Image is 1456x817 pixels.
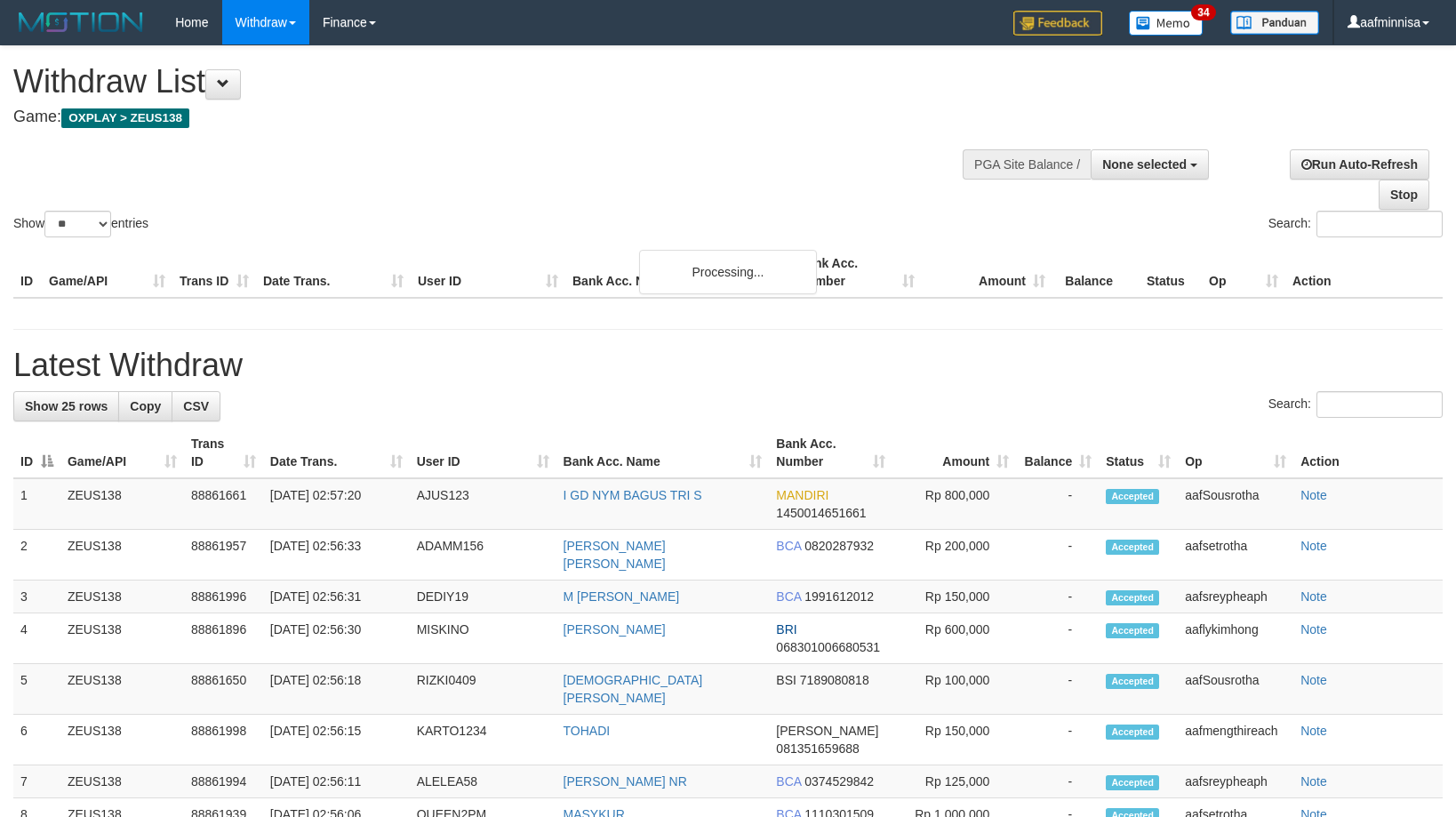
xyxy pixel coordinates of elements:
[263,530,410,581] td: [DATE] 02:56:33
[410,478,556,530] td: AJUS123
[776,640,880,654] span: Copy 068301006680531 to clipboard
[892,765,1016,798] td: Rp 125,000
[60,765,184,798] td: ZEUS138
[61,108,189,128] span: OXPLAY > ZEUS138
[60,581,184,613] td: ZEUS138
[13,765,60,798] td: 7
[565,247,791,298] th: Bank Acc. Name
[1268,211,1443,237] label: Search:
[60,664,184,715] td: ZEUS138
[556,428,770,478] th: Bank Acc. Name: activate to sort column ascending
[263,428,410,478] th: Date Trans.: activate to sort column ascending
[1178,715,1293,765] td: aafmengthireach
[172,391,220,421] a: CSV
[263,765,410,798] td: [DATE] 02:56:11
[776,589,801,604] span: BCA
[776,741,859,756] span: Copy 081351659688 to clipboard
[60,530,184,581] td: ZEUS138
[411,247,565,298] th: User ID
[564,724,611,738] a: TOHADI
[410,428,556,478] th: User ID: activate to sort column ascending
[564,774,687,789] a: [PERSON_NAME] NR
[130,399,161,413] span: Copy
[1191,4,1215,20] span: 34
[1230,11,1319,35] img: panduan.png
[1013,11,1102,36] img: Feedback.jpg
[60,715,184,765] td: ZEUS138
[963,149,1091,180] div: PGA Site Balance /
[1106,590,1159,605] span: Accepted
[1140,247,1202,298] th: Status
[1178,530,1293,581] td: aafsetrotha
[263,613,410,664] td: [DATE] 02:56:30
[1202,247,1285,298] th: Op
[1106,674,1159,689] span: Accepted
[1285,247,1443,298] th: Action
[1300,589,1327,604] a: Note
[776,506,866,520] span: Copy 1450014651661 to clipboard
[1106,540,1159,555] span: Accepted
[13,715,60,765] td: 6
[60,478,184,530] td: ZEUS138
[1016,765,1099,798] td: -
[892,613,1016,664] td: Rp 600,000
[1106,725,1159,740] span: Accepted
[1300,774,1327,789] a: Note
[1178,428,1293,478] th: Op: activate to sort column ascending
[118,391,172,421] a: Copy
[922,247,1052,298] th: Amount
[564,589,680,604] a: M [PERSON_NAME]
[1016,530,1099,581] td: -
[776,539,801,553] span: BCA
[410,765,556,798] td: ALELEA58
[263,581,410,613] td: [DATE] 02:56:31
[13,428,60,478] th: ID: activate to sort column descending
[1316,211,1443,237] input: Search:
[410,664,556,715] td: RIZKI0409
[13,613,60,664] td: 4
[1300,488,1327,502] a: Note
[410,581,556,613] td: DEDIY19
[13,391,119,421] a: Show 25 rows
[1016,613,1099,664] td: -
[769,428,892,478] th: Bank Acc. Number: activate to sort column ascending
[184,581,263,613] td: 88861996
[13,478,60,530] td: 1
[776,622,796,637] span: BRI
[892,581,1016,613] td: Rp 150,000
[1178,581,1293,613] td: aafsreypheaph
[1300,673,1327,687] a: Note
[892,530,1016,581] td: Rp 200,000
[776,774,801,789] span: BCA
[60,613,184,664] td: ZEUS138
[892,715,1016,765] td: Rp 150,000
[1178,664,1293,715] td: aafSousrotha
[1106,775,1159,790] span: Accepted
[639,250,817,294] div: Processing...
[1178,613,1293,664] td: aaflykimhong
[184,478,263,530] td: 88861661
[13,108,953,126] h4: Game:
[1016,428,1099,478] th: Balance: activate to sort column ascending
[13,348,1443,383] h1: Latest Withdraw
[1178,478,1293,530] td: aafSousrotha
[800,673,869,687] span: Copy 7189080818 to clipboard
[1016,478,1099,530] td: -
[1290,149,1429,180] a: Run Auto-Refresh
[1178,765,1293,798] td: aafsreypheaph
[60,428,184,478] th: Game/API: activate to sort column ascending
[184,765,263,798] td: 88861994
[410,613,556,664] td: MISKINO
[25,399,108,413] span: Show 25 rows
[1016,715,1099,765] td: -
[256,247,411,298] th: Date Trans.
[791,247,922,298] th: Bank Acc. Number
[13,211,148,237] label: Show entries
[44,211,111,237] select: Showentries
[184,613,263,664] td: 88861896
[263,478,410,530] td: [DATE] 02:57:20
[1129,11,1204,36] img: Button%20Memo.svg
[13,64,953,100] h1: Withdraw List
[564,488,702,502] a: I GD NYM BAGUS TRI S
[13,247,42,298] th: ID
